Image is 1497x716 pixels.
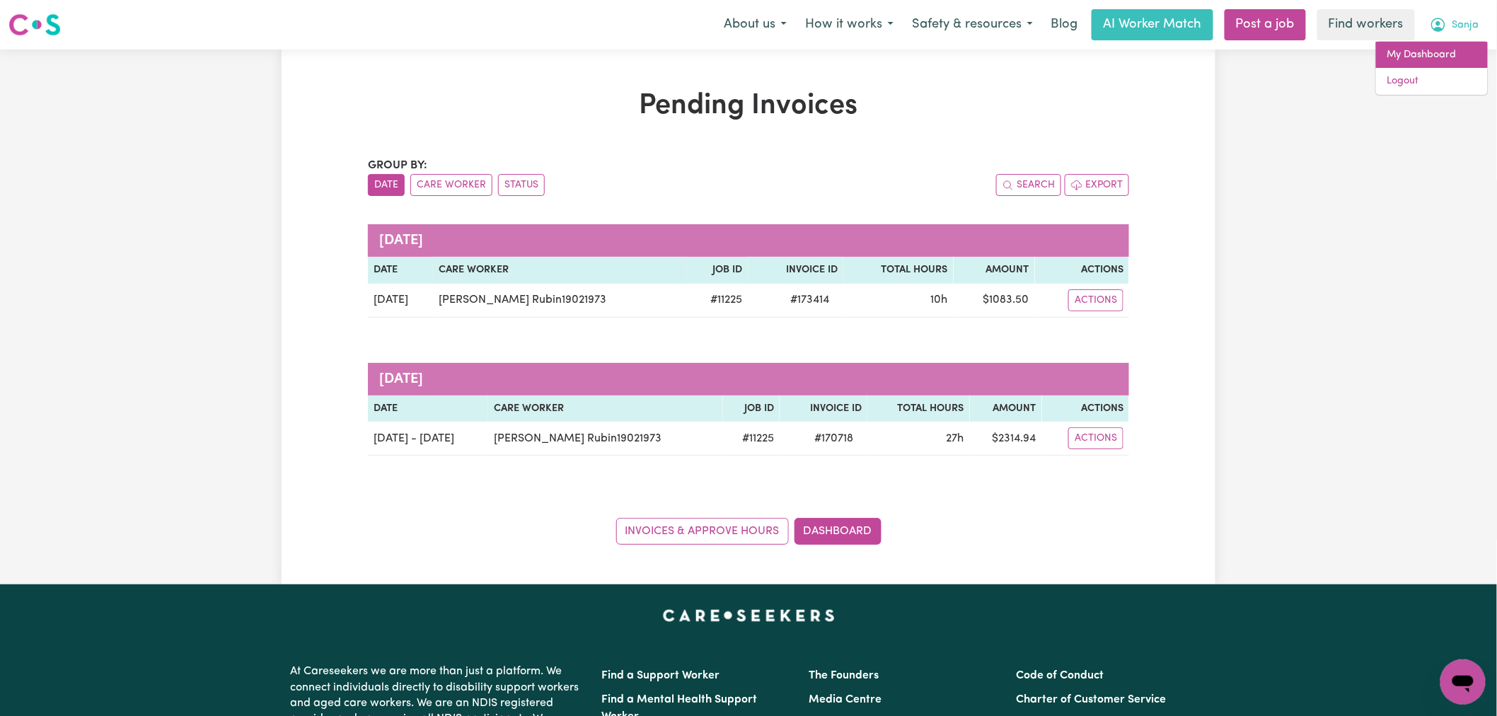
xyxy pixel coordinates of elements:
[1440,659,1486,705] iframe: Button to launch messaging window
[1376,68,1488,95] a: Logout
[488,395,723,422] th: Care Worker
[1042,395,1129,422] th: Actions
[368,89,1129,123] h1: Pending Invoices
[780,395,868,422] th: Invoice ID
[723,422,780,456] td: # 11225
[715,10,796,40] button: About us
[1376,42,1488,69] a: My Dashboard
[488,422,723,456] td: [PERSON_NAME] Rubin19021973
[368,257,433,284] th: Date
[1225,9,1306,40] a: Post a job
[1068,289,1123,311] button: Actions
[1035,257,1129,284] th: Actions
[843,257,954,284] th: Total Hours
[954,284,1035,318] td: $ 1083.50
[1375,41,1489,96] div: My Account
[723,395,780,422] th: Job ID
[1065,174,1129,196] button: Export
[368,160,427,171] span: Group by:
[498,174,545,196] button: sort invoices by paid status
[796,10,903,40] button: How it works
[368,363,1129,395] caption: [DATE]
[970,422,1042,456] td: $ 2314.94
[1068,427,1123,449] button: Actions
[601,670,719,681] a: Find a Support Worker
[970,395,1042,422] th: Amount
[1017,670,1104,681] a: Code of Conduct
[806,430,862,447] span: # 170718
[433,284,687,318] td: [PERSON_NAME] Rubin19021973
[1317,9,1415,40] a: Find workers
[368,422,488,456] td: [DATE] - [DATE]
[1092,9,1213,40] a: AI Worker Match
[1017,694,1167,705] a: Charter of Customer Service
[809,670,879,681] a: The Founders
[794,518,882,545] a: Dashboard
[368,224,1129,257] caption: [DATE]
[433,257,687,284] th: Care Worker
[8,12,61,37] img: Careseekers logo
[748,257,843,284] th: Invoice ID
[368,395,488,422] th: Date
[663,610,835,621] a: Careseekers home page
[782,291,838,308] span: # 173414
[931,294,948,306] span: 10 hours
[867,395,969,422] th: Total Hours
[996,174,1061,196] button: Search
[903,10,1042,40] button: Safety & resources
[809,694,882,705] a: Media Centre
[1421,10,1489,40] button: My Account
[954,257,1035,284] th: Amount
[410,174,492,196] button: sort invoices by care worker
[368,284,433,318] td: [DATE]
[947,433,964,444] span: 27 hours
[1042,9,1086,40] a: Blog
[687,257,748,284] th: Job ID
[368,174,405,196] button: sort invoices by date
[8,8,61,41] a: Careseekers logo
[1452,18,1479,33] span: Sanja
[616,518,789,545] a: Invoices & Approve Hours
[687,284,748,318] td: # 11225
